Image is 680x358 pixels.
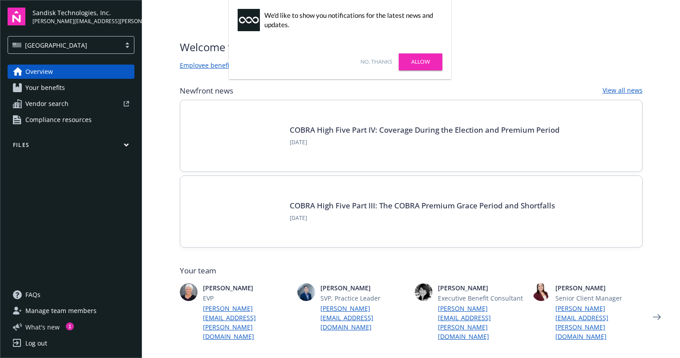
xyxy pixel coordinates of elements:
span: Senior Client Manager [555,293,643,303]
a: FAQs [8,288,134,302]
span: [PERSON_NAME][EMAIL_ADDRESS][PERSON_NAME][DOMAIN_NAME] [32,17,134,25]
span: Executive Benefit Consultant [438,293,525,303]
span: SVP, Practice Leader [320,293,408,303]
div: We'd like to show you notifications for the latest news and updates. [264,11,438,29]
img: photo [415,283,433,301]
span: [PERSON_NAME] [555,283,643,293]
a: Overview [8,65,134,79]
span: [GEOGRAPHIC_DATA] [12,41,116,50]
a: No, thanks [360,58,392,66]
a: Manage team members [8,304,134,318]
a: [PERSON_NAME][EMAIL_ADDRESS][DOMAIN_NAME] [320,304,408,332]
a: Employee benefits portal [180,61,254,71]
span: Newfront news [180,85,233,96]
a: COBRA High Five Part III: The COBRA Premium Grace Period and Shortfalls [290,200,555,211]
a: [PERSON_NAME][EMAIL_ADDRESS][PERSON_NAME][DOMAIN_NAME] [555,304,643,341]
a: Your benefits [8,81,134,95]
span: Your team [180,265,643,276]
div: 1 [66,322,74,330]
span: [DATE] [290,214,555,222]
span: FAQs [25,288,40,302]
button: What's new1 [8,322,74,332]
span: [DATE] [290,138,560,146]
div: Log out [25,336,47,350]
img: BLOG-Card Image - Compliance - COBRA High Five Pt 4 - 09-04-25.jpg [194,114,279,157]
span: Your benefits [25,81,65,95]
a: Compliance resources [8,113,134,127]
img: photo [532,283,550,301]
a: Next [650,310,664,324]
span: Manage team members [25,304,97,318]
img: photo [297,283,315,301]
button: Sandisk Technologies, Inc.[PERSON_NAME][EMAIL_ADDRESS][PERSON_NAME][DOMAIN_NAME] [32,8,134,25]
img: BLOG-Card Image - Compliance - COBRA High Five Pt 3 - 09-03-25.jpg [194,190,279,233]
span: Overview [25,65,53,79]
a: [PERSON_NAME][EMAIL_ADDRESS][PERSON_NAME][DOMAIN_NAME] [203,304,290,341]
span: Welcome to Navigator , [PERSON_NAME] [180,39,377,55]
span: [PERSON_NAME] [438,283,525,293]
span: [PERSON_NAME] [320,283,408,293]
a: Vendor search [8,97,134,111]
a: [PERSON_NAME][EMAIL_ADDRESS][PERSON_NAME][DOMAIN_NAME] [438,304,525,341]
a: View all news [603,85,643,96]
span: What ' s new [25,322,60,332]
span: [GEOGRAPHIC_DATA] [25,41,87,50]
span: [PERSON_NAME] [203,283,290,293]
a: Allow [399,53,442,70]
a: COBRA High Five Part IV: Coverage During the Election and Premium Period [290,125,560,135]
button: Files [8,141,134,152]
img: navigator-logo.svg [8,8,25,25]
span: Vendor search [25,97,69,111]
span: Sandisk Technologies, Inc. [32,8,134,17]
span: Compliance resources [25,113,92,127]
span: EVP [203,293,290,303]
img: photo [180,283,198,301]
